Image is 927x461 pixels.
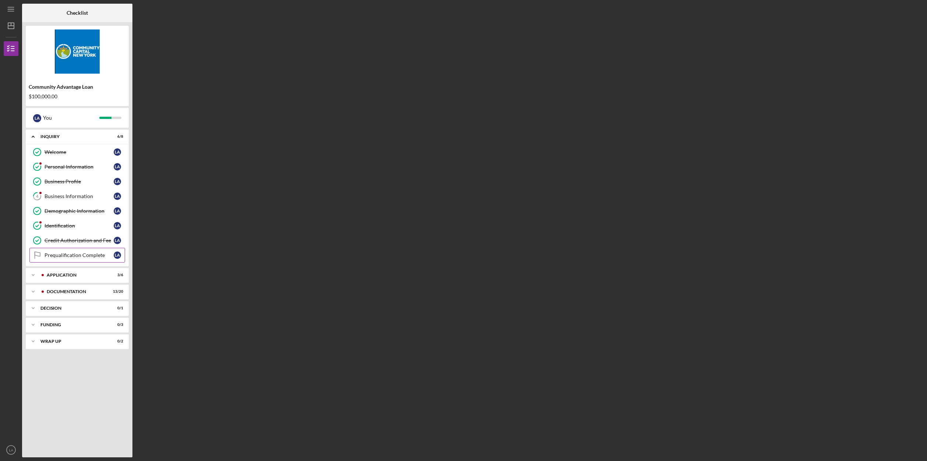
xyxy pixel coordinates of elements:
div: Business Profile [45,179,114,184]
a: Prequalification CompleteLA [29,248,125,263]
div: Funding [40,323,105,327]
a: IdentificationLA [29,218,125,233]
div: Credit Authorization and Fee [45,237,114,243]
div: L A [114,178,121,185]
a: 4Business InformationLA [29,189,125,204]
div: Community Advantage Loan [29,84,126,90]
div: L A [114,193,121,200]
div: L A [114,237,121,244]
div: Identification [45,223,114,229]
div: 0 / 3 [110,323,123,327]
a: Personal InformationLA [29,159,125,174]
div: L A [33,114,41,122]
a: Business ProfileLA [29,174,125,189]
a: Credit Authorization and FeeLA [29,233,125,248]
div: $100,000.00 [29,94,126,99]
div: L A [114,163,121,170]
div: Prequalification Complete [45,252,114,258]
div: Wrap up [40,339,105,344]
div: L A [114,251,121,259]
div: Demographic Information [45,208,114,214]
b: Checklist [67,10,88,16]
a: Demographic InformationLA [29,204,125,218]
div: 3 / 6 [110,273,123,277]
div: L A [114,148,121,156]
div: 6 / 8 [110,134,123,139]
div: 0 / 2 [110,339,123,344]
div: Documentation [47,289,105,294]
div: Welcome [45,149,114,155]
tspan: 4 [36,194,39,199]
text: LA [9,448,13,452]
div: Business Information [45,193,114,199]
div: Inquiry [40,134,105,139]
a: WelcomeLA [29,145,125,159]
div: 13 / 20 [110,289,123,294]
div: Personal Information [45,164,114,170]
div: Decision [40,306,105,310]
div: 0 / 1 [110,306,123,310]
button: LA [4,443,18,457]
div: You [43,112,99,124]
div: L A [114,222,121,229]
img: Product logo [26,29,129,74]
div: Application [47,273,105,277]
div: L A [114,207,121,215]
